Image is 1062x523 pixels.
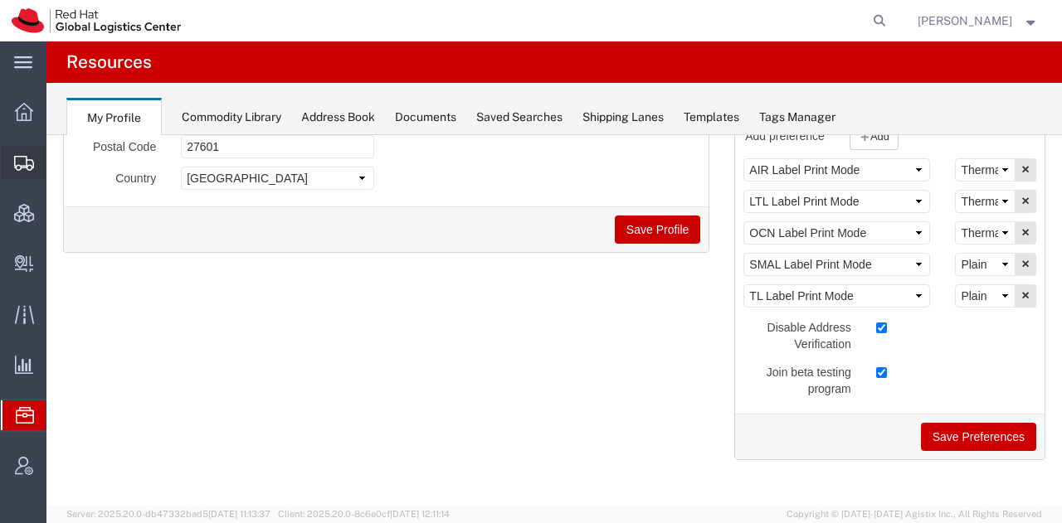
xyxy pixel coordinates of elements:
h4: Resources [66,41,152,83]
span: Kirk Newcross [918,12,1012,30]
div: Templates [684,109,739,126]
span: Client: 2025.20.0-8c6e0cf [278,509,450,519]
span: Copyright © [DATE]-[DATE] Agistix Inc., All Rights Reserved [787,507,1042,521]
button: [PERSON_NAME] [917,11,1040,31]
div: Shipping Lanes [582,109,664,126]
label: Join beta testing program [684,225,816,262]
span: Server: 2025.20.0-db47332bad5 [66,509,270,519]
button: Save Preferences [874,288,990,316]
div: Tags Manager [759,109,835,126]
div: Saved Searches [476,109,563,126]
img: logo [12,8,181,33]
span: [DATE] 11:13:37 [208,509,270,519]
div: Address Book [301,109,375,126]
div: Commodity Library [182,109,281,126]
iframe: FS Legacy Container [46,135,1062,506]
label: Disable Address Verification [684,181,816,217]
div: My Profile [66,98,162,136]
div: Documents [395,109,456,126]
span: [DATE] 12:11:14 [390,509,450,519]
